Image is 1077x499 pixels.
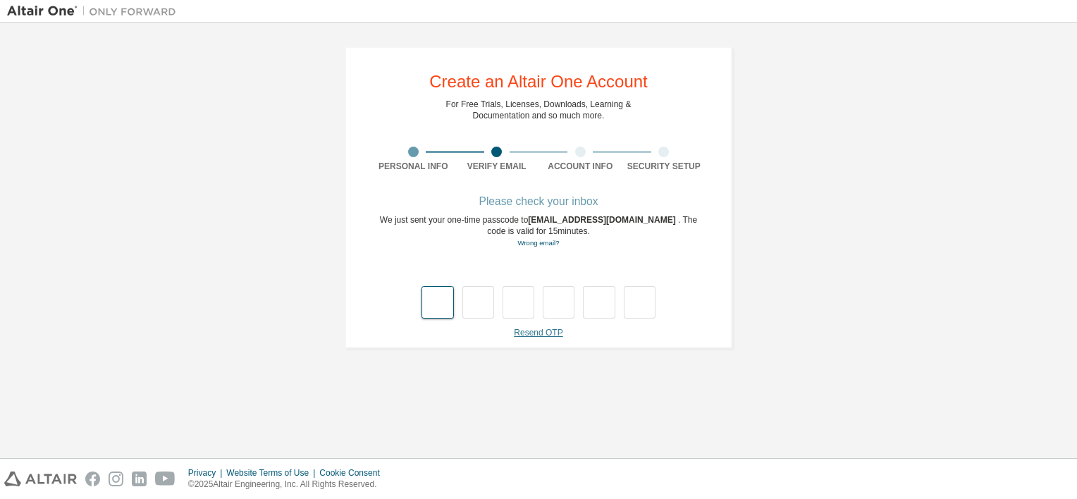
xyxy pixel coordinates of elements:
div: Please check your inbox [371,197,706,206]
img: youtube.svg [155,472,176,486]
a: Resend OTP [514,328,562,338]
p: © 2025 Altair Engineering, Inc. All Rights Reserved. [188,479,388,491]
div: Security Setup [622,161,706,172]
div: Personal Info [371,161,455,172]
img: facebook.svg [85,472,100,486]
div: Privacy [188,467,226,479]
div: Verify Email [455,161,539,172]
img: instagram.svg [109,472,123,486]
a: Go back to the registration form [517,239,559,247]
div: Create an Altair One Account [429,73,648,90]
img: altair_logo.svg [4,472,77,486]
div: Cookie Consent [319,467,388,479]
div: We just sent your one-time passcode to . The code is valid for 15 minutes. [371,214,706,249]
span: [EMAIL_ADDRESS][DOMAIN_NAME] [528,215,678,225]
div: Account Info [538,161,622,172]
img: linkedin.svg [132,472,147,486]
img: Altair One [7,4,183,18]
div: For Free Trials, Licenses, Downloads, Learning & Documentation and so much more. [446,99,632,121]
div: Website Terms of Use [226,467,319,479]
